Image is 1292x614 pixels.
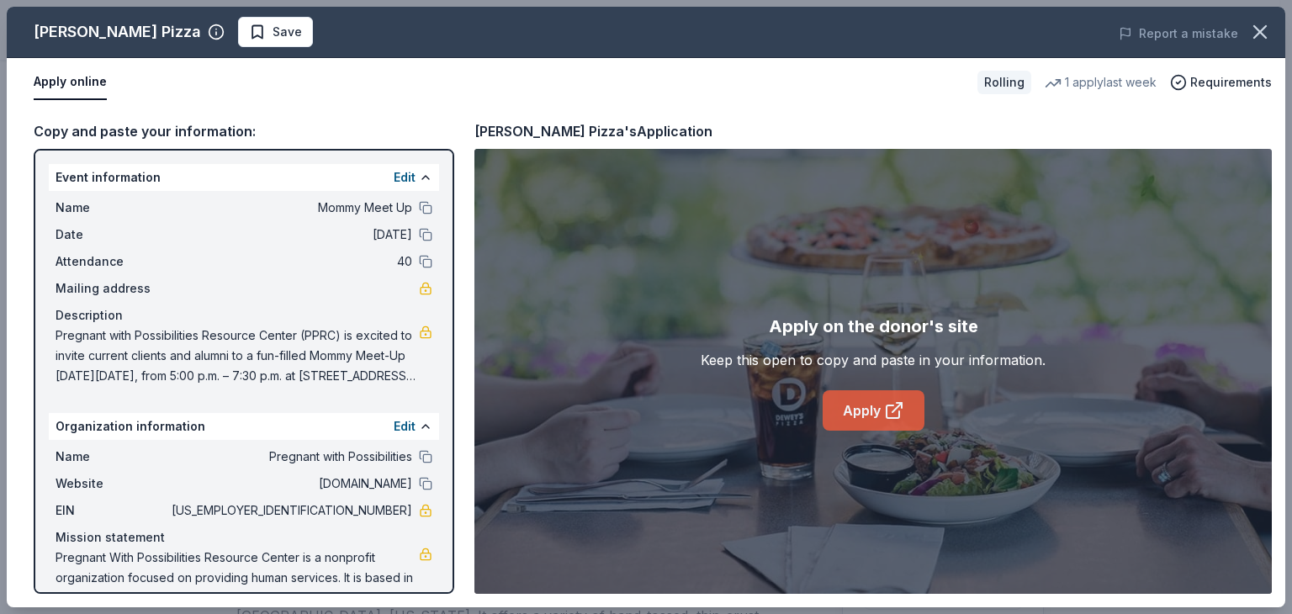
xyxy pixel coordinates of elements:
button: Save [238,17,313,47]
div: Description [56,305,432,326]
a: Apply [823,390,924,431]
button: Apply online [34,65,107,100]
div: 1 apply last week [1045,72,1157,93]
span: Attendance [56,251,168,272]
div: Organization information [49,413,439,440]
span: [US_EMPLOYER_IDENTIFICATION_NUMBER] [168,500,412,521]
div: Apply on the donor's site [769,313,978,340]
button: Report a mistake [1119,24,1238,44]
button: Edit [394,167,416,188]
span: [DOMAIN_NAME] [168,474,412,494]
div: Mission statement [56,527,432,548]
span: Save [273,22,302,42]
button: Requirements [1170,72,1272,93]
div: Keep this open to copy and paste in your information. [701,350,1046,370]
span: Website [56,474,168,494]
span: Mailing address [56,278,168,299]
div: Copy and paste your information: [34,120,454,142]
span: Name [56,198,168,218]
span: Pregnant with Possibilities Resource Center (PPRC) is excited to invite current clients and alumn... [56,326,419,386]
div: [PERSON_NAME] Pizza [34,19,201,45]
span: 40 [168,251,412,272]
button: Edit [394,416,416,437]
span: EIN [56,500,168,521]
span: Pregnant With Possibilities Resource Center is a nonprofit organization focused on providing huma... [56,548,419,608]
span: Requirements [1190,72,1272,93]
span: Date [56,225,168,245]
div: [PERSON_NAME] Pizza's Application [474,120,712,142]
div: Rolling [977,71,1031,94]
span: Mommy Meet Up [168,198,412,218]
div: Event information [49,164,439,191]
span: Pregnant with Possibilities [168,447,412,467]
span: Name [56,447,168,467]
span: [DATE] [168,225,412,245]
